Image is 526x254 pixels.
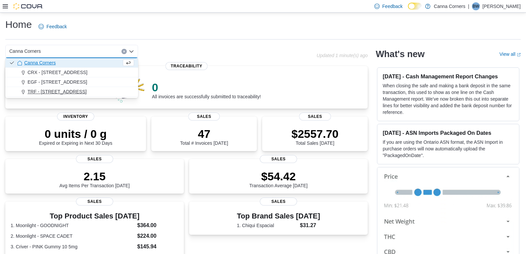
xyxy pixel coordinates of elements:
svg: External link [517,53,521,57]
button: Close list of options [129,49,134,54]
div: Choose from the following options [5,58,138,97]
p: $2557.70 [291,127,338,140]
img: Cova [13,3,43,10]
h3: [DATE] - Cash Management Report Changes [383,73,514,80]
dd: $145.94 [137,243,179,251]
p: When closing the safe and making a bank deposit in the same transaction, this used to show as one... [383,82,514,116]
p: 0 [152,81,261,94]
span: Sales [76,198,113,206]
a: View allExternal link [499,51,521,57]
div: Avg Items Per Transaction [DATE] [59,170,130,188]
div: All invoices are successfully submitted to traceability! [152,81,261,99]
h1: Home [5,18,32,31]
p: 2.15 [59,170,130,183]
dt: 1. Moonlight - GOODNIGHT [11,222,135,229]
a: Feedback [36,20,69,33]
span: Inventory [57,113,94,121]
span: Sales [260,198,297,206]
dd: $31.27 [300,221,320,229]
span: Sales [188,113,220,121]
p: $54.42 [249,170,308,183]
span: Feedback [382,3,403,10]
span: Traceability [166,62,208,70]
div: Transaction Average [DATE] [249,170,308,188]
div: Expired or Expiring in Next 30 Days [39,127,113,146]
p: [PERSON_NAME] [483,2,521,10]
span: Canna Corners [24,59,56,66]
dd: $224.00 [137,232,179,240]
button: EGF - [STREET_ADDRESS] [5,77,138,87]
dt: 3. Criver - PINK Gummy 10 5mg [11,243,135,250]
span: Canna Corners [9,47,41,55]
p: | [468,2,469,10]
dt: 2. Moonlight - SPACE CADET [11,233,135,239]
span: Sales [76,155,113,163]
p: 47 [180,127,228,140]
span: TRF - [STREET_ADDRESS] [28,88,87,95]
button: CRX - [STREET_ADDRESS] [5,68,138,77]
div: Brice Wieg [472,2,480,10]
p: 0 units / 0 g [39,127,113,140]
span: Sales [299,113,331,121]
h3: [DATE] - ASN Imports Packaged On Dates [383,129,514,136]
input: Dark Mode [408,3,422,10]
span: Sales [260,155,297,163]
h2: What's new [376,49,424,59]
span: BW [473,2,479,10]
div: Total # Invoices [DATE] [180,127,228,146]
span: Feedback [46,23,67,30]
p: Canna Corners [434,2,465,10]
button: Clear input [121,49,127,54]
h3: Top Brand Sales [DATE] [237,212,320,220]
span: EGF - [STREET_ADDRESS] [28,79,87,85]
p: Updated 1 minute(s) ago [317,53,368,58]
h3: Top Product Sales [DATE] [11,212,179,220]
span: CRX - [STREET_ADDRESS] [28,69,87,76]
p: If you are using the Ontario ASN format, the ASN Import in purchase orders will now automatically... [383,139,514,159]
dd: $364.00 [137,221,179,229]
button: TRF - [STREET_ADDRESS] [5,87,138,97]
dt: 1. Chiqui Espacial [237,222,297,229]
button: Canna Corners [5,58,138,68]
div: Total Sales [DATE] [291,127,338,146]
